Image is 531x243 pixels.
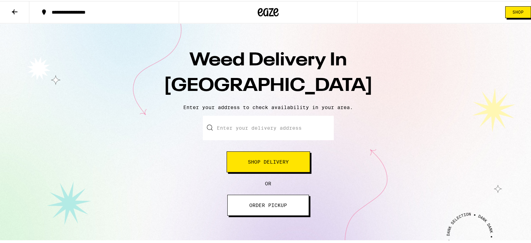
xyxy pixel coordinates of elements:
button: ORDER PICKUP [227,194,309,215]
span: OR [265,180,271,185]
span: ORDER PICKUP [249,202,287,207]
input: Enter your delivery address [203,115,334,139]
span: Shop [512,9,524,13]
span: [GEOGRAPHIC_DATA] [164,76,373,94]
span: Hi. Need any help? [4,5,50,10]
p: Enter your address to check availability in your area. [7,103,529,109]
h1: Weed Delivery In [146,47,390,98]
button: Shop Delivery [227,150,310,171]
span: Shop Delivery [248,158,289,163]
button: Shop [505,5,531,17]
